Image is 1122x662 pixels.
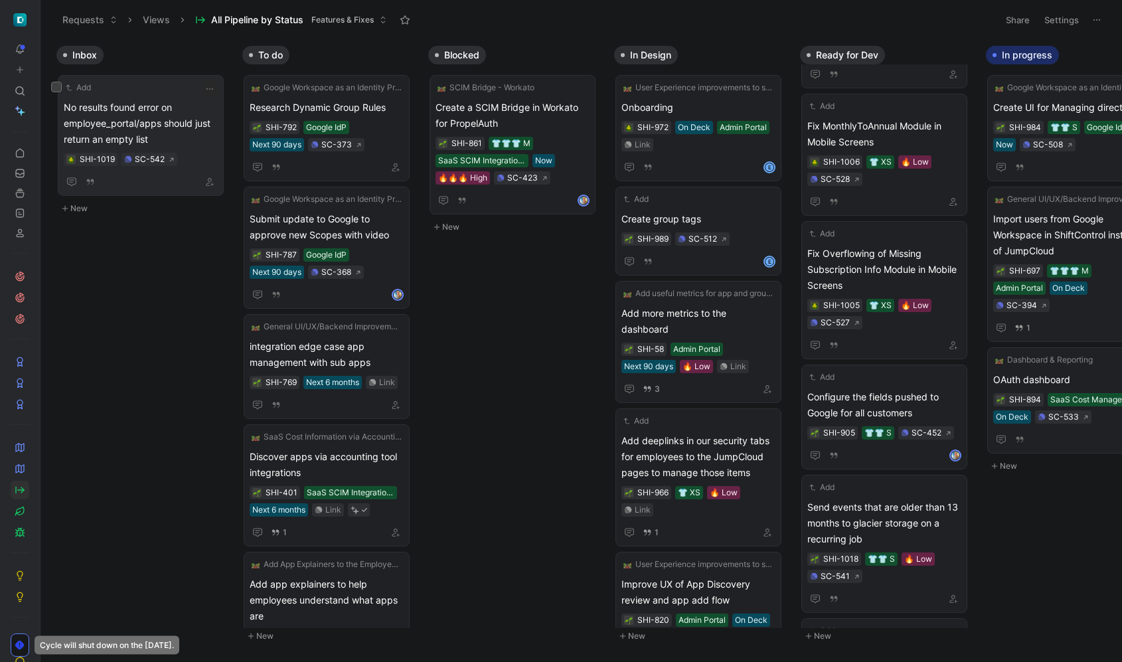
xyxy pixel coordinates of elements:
button: 🌱 [624,345,633,354]
img: 🪲 [67,156,75,164]
div: Link [635,138,651,151]
button: 🛤️General UI/UX/Backend Improvements [250,320,404,333]
button: 🛤️User Experience improvements to support Google workspace as an IdP [621,81,775,94]
div: 🔥 Low [682,360,710,373]
button: To do [242,46,289,64]
div: Link [379,376,395,389]
span: Add app explainers to help employees understand what apps are [250,576,404,624]
button: 🛤️Dashboard & Reporting [993,353,1095,367]
div: SC-533 [1048,410,1079,424]
a: 🛤️Google Workspace as an Identity Provider (IdP) IntegrationSubmit update to Google to approve ne... [244,187,410,309]
div: 👕👕👕 M [1050,264,1089,278]
img: 🛤️ [252,433,260,441]
button: 🌱 [624,616,633,625]
button: 🛤️Add App Explainers to the Employee Portal [250,558,404,571]
a: AddCreate group tagsSC-512E [615,187,781,276]
div: On Deck [678,121,710,134]
div: SHI-792 [266,121,297,134]
span: Submit update to Google to approve new Scopes with video [250,211,404,243]
button: 🛤️Google Workspace as an Identity Provider (IdP) Integration [250,81,404,94]
a: AddFix Overflowing of Missing Subscription Info Module in Mobile Screens👕 XS🔥 LowSC-527 [801,221,967,359]
div: Now [996,138,1013,151]
div: 👕 XS [678,486,700,499]
span: Create group tags [621,211,775,227]
div: 🔥 Low [904,552,932,566]
img: 🛤️ [623,290,631,297]
div: E [765,163,774,172]
button: Share [1000,11,1036,29]
button: New [242,628,418,644]
div: On Deck [996,410,1028,424]
button: 🪲 [810,157,819,167]
span: Research Dynamic Group Rules [250,100,404,116]
span: 1 [283,529,287,537]
img: 🌱 [811,430,819,438]
img: 🌱 [625,617,633,625]
span: General UI/UX/Backend Improvements [264,320,402,333]
img: 🌱 [997,124,1004,132]
div: Link [325,503,341,517]
img: 🌱 [625,236,633,244]
button: In progress [986,46,1059,64]
button: Add [807,100,837,113]
button: Add [64,81,93,94]
div: SHI-905 [823,426,855,440]
div: 🔥🔥🔥 High [438,171,487,185]
span: Add useful metrics for app and group membership changes [635,287,773,300]
div: 🌱 [996,395,1005,404]
div: SC-528 [821,173,850,186]
div: Cycle will shut down on the [DATE]. [35,636,179,655]
img: 🪲 [625,124,633,132]
a: AddNo results found error on employee_portal/apps should just return an empty listSC-542 [58,75,224,196]
div: 🌱 [252,488,262,497]
button: 3 [640,382,663,396]
button: 1 [1012,321,1033,335]
a: 🛤️User Experience improvements to support Google workspace as an IdPOnboardingOn DeckAdmin Portal... [615,75,781,181]
div: Link [730,360,746,373]
a: AddSend events that are older than 13 months to glacier storage on a recurring job👕👕 S🔥 LowSC-541 [801,475,967,613]
button: New [56,201,232,216]
span: Features & Fixes [311,13,374,27]
div: SHI-1005 [823,299,860,312]
div: SHI-769 [266,376,297,389]
span: Google Workspace as an Identity Provider (IdP) Integration [264,193,402,206]
div: Admin Portal [996,282,1043,295]
div: 🔥 Low [710,486,738,499]
button: 🌱 [252,378,262,387]
div: Next 90 days [252,138,301,151]
span: No results found error on employee_portal/apps should just return an empty list [64,100,218,147]
span: Create a SCIM Bridge in Workato for PropelAuth [436,100,590,131]
div: On Deck [1052,282,1085,295]
img: 🌱 [997,268,1004,276]
a: 🛤️Google Workspace as an Identity Provider (IdP) IntegrationResearch Dynamic Group RulesGoogle Id... [244,75,410,181]
button: All Pipeline by StatusFeatures & Fixes [189,10,393,30]
img: 🛤️ [252,195,260,203]
button: 🌱 [810,554,819,564]
div: 🌱 [996,123,1005,132]
span: Add deeplinks in our security tabs for employees to the JumpCloud pages to manage those items [621,433,775,481]
button: 🛤️User Experience improvements to support Google workspace as an IdP [621,558,775,571]
button: Add [807,227,837,240]
span: All Pipeline by Status [211,13,303,27]
div: 🌱 [624,234,633,244]
div: Google IdP [306,121,347,134]
div: SHI-58 [637,343,664,356]
div: In DesignNew [609,40,795,651]
span: 1 [655,529,659,537]
img: 🌱 [997,396,1004,404]
span: 1 [1026,324,1030,332]
div: 👕 XS [869,155,892,169]
button: In Design [614,46,678,64]
div: 🌱 [252,123,262,132]
a: 🛤️General UI/UX/Backend Improvementsintegration edge case app management with sub appsNext 6 mont... [244,314,410,419]
div: Link [635,503,651,517]
div: SC-394 [1006,299,1037,312]
button: 🛤️Add useful metrics for app and group membership changes [621,287,775,300]
div: Admin Portal [673,343,720,356]
button: New [614,628,789,644]
div: SHI-894 [1009,393,1041,406]
div: E [765,257,774,266]
div: SHI-401 [266,486,297,499]
button: 🌱 [810,428,819,438]
img: 🛤️ [438,84,445,92]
